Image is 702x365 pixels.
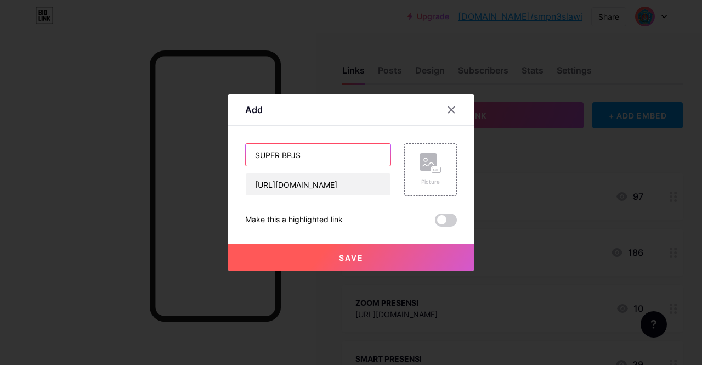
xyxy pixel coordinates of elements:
[246,144,390,166] input: Title
[246,173,390,195] input: URL
[339,253,364,262] span: Save
[420,178,441,186] div: Picture
[245,103,263,116] div: Add
[228,244,474,271] button: Save
[245,214,343,227] div: Make this a highlighted link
